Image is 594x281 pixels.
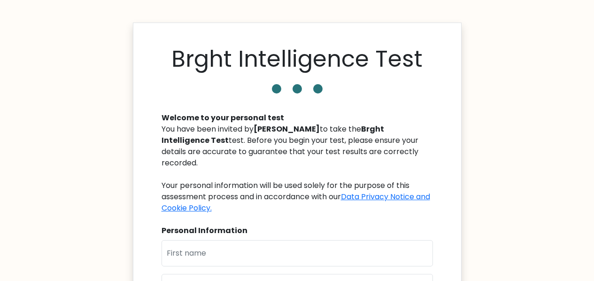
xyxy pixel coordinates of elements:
div: Personal Information [162,225,433,236]
b: Brght Intelligence Test [162,124,384,146]
b: [PERSON_NAME] [254,124,320,134]
input: First name [162,240,433,266]
a: Data Privacy Notice and Cookie Policy. [162,191,430,213]
h1: Brght Intelligence Test [171,46,423,73]
div: Welcome to your personal test [162,112,433,124]
div: You have been invited by to take the test. Before you begin your test, please ensure your details... [162,124,433,214]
